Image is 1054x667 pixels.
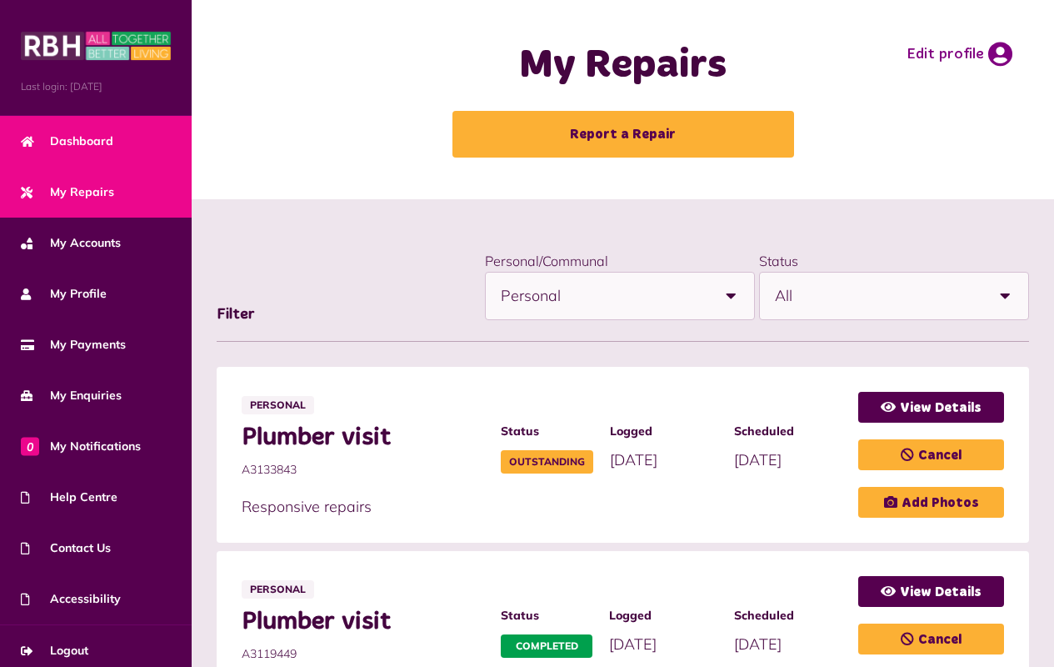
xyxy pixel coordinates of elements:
span: [DATE] [734,634,782,654]
a: Edit profile [907,42,1012,67]
span: Contact Us [21,539,111,557]
span: Personal [501,273,707,319]
span: Plumber visit [242,423,484,453]
span: Last login: [DATE] [21,79,171,94]
span: All [775,273,982,319]
span: My Accounts [21,234,121,252]
span: [DATE] [609,634,657,654]
span: Filter [217,307,255,322]
label: Personal/Communal [485,253,608,269]
span: Completed [501,634,592,658]
p: Responsive repairs [242,495,842,518]
span: My Enquiries [21,387,122,404]
span: Scheduled [734,423,842,440]
span: Outstanding [501,450,593,474]
span: Logged [609,607,717,624]
span: My Notifications [21,438,141,455]
span: Help Centre [21,489,117,506]
span: My Repairs [21,183,114,201]
img: MyRBH [21,29,171,63]
span: Logged [610,423,717,440]
span: Scheduled [734,607,842,624]
span: Plumber visit [242,607,484,637]
a: Report a Repair [452,111,794,158]
span: A3133843 [242,461,484,479]
a: Cancel [858,439,1004,470]
label: Status [759,253,798,269]
span: Logout [21,642,88,659]
span: Status [501,423,593,440]
a: Add Photos [858,487,1004,518]
a: View Details [858,576,1004,607]
span: Accessibility [21,590,121,608]
a: Cancel [858,624,1004,654]
a: View Details [858,392,1004,423]
span: [DATE] [610,450,657,469]
span: Dashboard [21,133,113,150]
span: Personal [242,396,314,414]
span: A3119449 [242,645,484,663]
span: [DATE] [734,450,782,469]
span: My Profile [21,285,107,303]
span: My Payments [21,336,126,354]
span: Status [501,607,592,624]
h1: My Repairs [424,42,822,90]
span: Personal [242,580,314,599]
span: 0 [21,437,39,455]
